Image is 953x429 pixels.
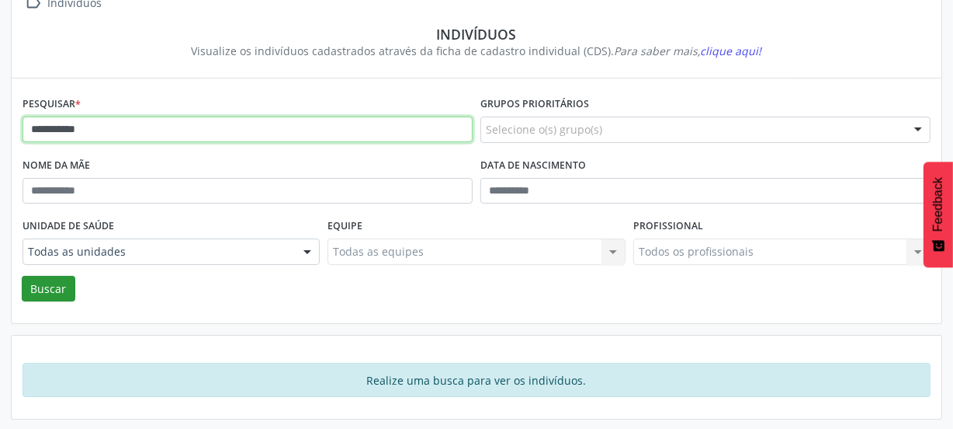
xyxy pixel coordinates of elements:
label: Grupos prioritários [480,92,589,117]
div: Indivíduos [33,26,920,43]
div: Visualize os indivíduos cadastrados através da ficha de cadastro individual (CDS). [33,43,920,59]
label: Data de nascimento [480,154,586,178]
label: Pesquisar [23,92,81,117]
span: clique aqui! [701,44,762,58]
label: Equipe [327,214,362,239]
i: Para saber mais, [615,44,762,58]
label: Profissional [633,214,703,239]
label: Nome da mãe [23,154,90,178]
span: Selecione o(s) grupo(s) [486,121,602,138]
label: Unidade de saúde [23,214,114,239]
div: Realize uma busca para ver os indivíduos. [23,363,930,397]
span: Todas as unidades [28,244,288,260]
button: Feedback - Mostrar pesquisa [924,162,953,267]
button: Buscar [22,276,75,302]
span: Feedback [931,177,945,232]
